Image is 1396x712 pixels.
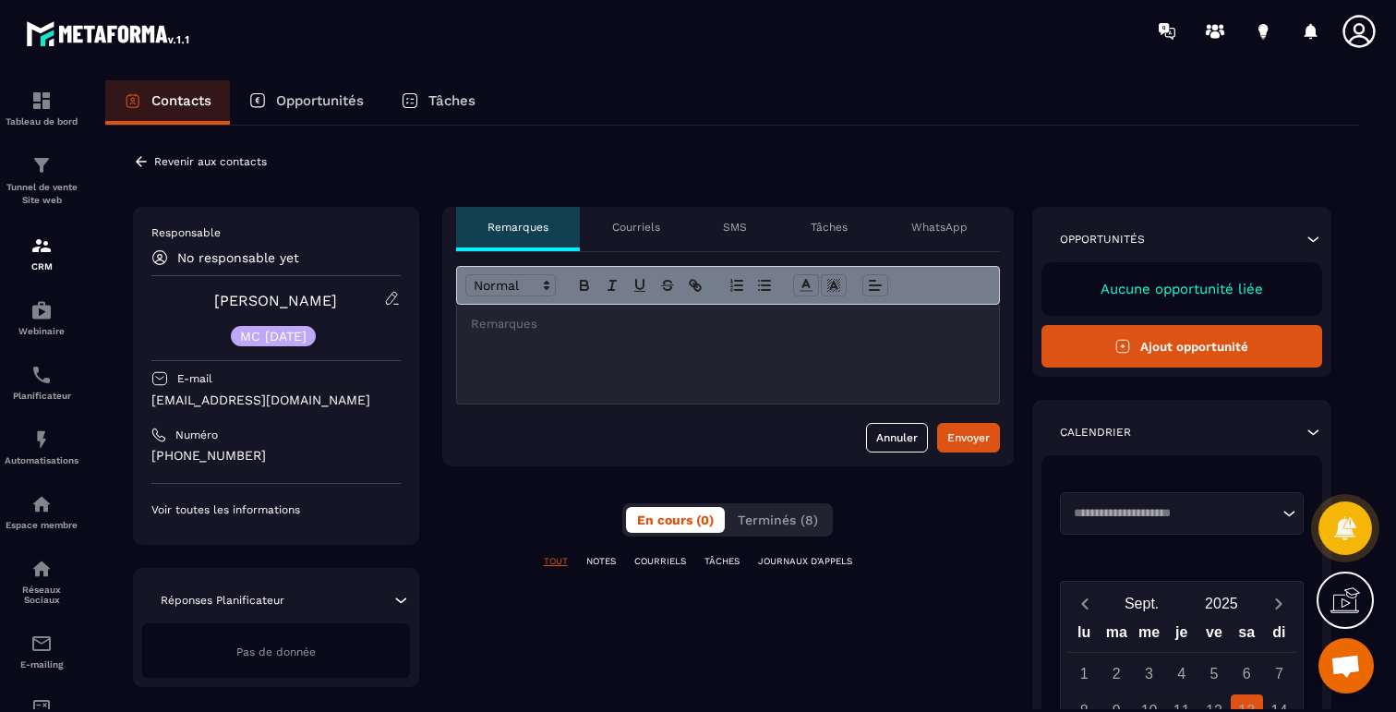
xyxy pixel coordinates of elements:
button: Terminés (8) [727,507,829,533]
div: 3 [1133,658,1165,690]
a: automationsautomationsAutomatisations [5,415,78,479]
div: 1 [1068,658,1101,690]
a: automationsautomationsWebinaire [5,285,78,350]
p: Aucune opportunité liée [1060,281,1305,297]
p: TOUT [544,555,568,568]
p: Opportunités [276,92,364,109]
a: Opportunités [230,80,382,125]
p: No responsable yet [177,250,299,265]
a: automationsautomationsEspace membre [5,479,78,544]
p: Tâches [428,92,475,109]
button: Open years overlay [1182,587,1261,620]
img: formation [30,235,53,257]
p: WhatsApp [911,220,968,235]
p: COURRIELS [634,555,686,568]
img: logo [26,17,192,50]
p: TÂCHES [704,555,740,568]
button: Next month [1261,591,1295,616]
div: ve [1197,620,1230,652]
span: En cours (0) [637,513,714,527]
p: [EMAIL_ADDRESS][DOMAIN_NAME] [151,392,401,409]
div: 7 [1263,658,1295,690]
button: Open months overlay [1102,587,1182,620]
p: E-mail [177,371,212,386]
img: automations [30,493,53,515]
a: Tâches [382,80,494,125]
p: SMS [723,220,747,235]
div: di [1263,620,1295,652]
p: Remarques [487,220,548,235]
a: emailemailE-mailing [5,619,78,683]
button: Ajout opportunité [1041,325,1323,368]
a: schedulerschedulerPlanificateur [5,350,78,415]
p: Contacts [151,92,211,109]
a: formationformationTunnel de vente Site web [5,140,78,221]
p: Espace membre [5,520,78,530]
a: Contacts [105,80,230,125]
p: Responsable [151,225,401,240]
button: En cours (0) [626,507,725,533]
div: je [1165,620,1197,652]
button: Previous month [1068,591,1102,616]
p: Opportunités [1060,232,1145,247]
p: Voir toutes les informations [151,502,401,517]
div: sa [1231,620,1263,652]
img: formation [30,154,53,176]
img: formation [30,90,53,112]
p: Courriels [612,220,660,235]
div: me [1133,620,1165,652]
a: social-networksocial-networkRéseaux Sociaux [5,544,78,619]
img: scheduler [30,364,53,386]
div: lu [1067,620,1100,652]
a: [PERSON_NAME] [214,292,337,309]
button: Envoyer [937,423,1000,453]
img: email [30,633,53,655]
a: formationformationCRM [5,221,78,285]
p: NOTES [586,555,616,568]
div: Ouvrir le chat [1318,638,1374,694]
img: social-network [30,558,53,580]
input: Search for option [1067,504,1279,523]
p: Tâches [811,220,848,235]
span: Pas de donnée [236,646,316,658]
p: Tunnel de vente Site web [5,181,78,207]
p: Planificateur [5,391,78,401]
p: Réponses Planificateur [161,593,284,608]
p: Tableau de bord [5,116,78,127]
div: 5 [1197,658,1230,690]
button: Annuler [866,423,928,453]
div: 2 [1101,658,1133,690]
p: E-mailing [5,659,78,670]
span: Terminés (8) [738,513,818,527]
p: Calendrier [1060,425,1131,440]
p: [PHONE_NUMBER] [151,447,401,465]
p: CRM [5,261,78,272]
p: MC [DATE] [240,330,307,343]
p: JOURNAUX D'APPELS [758,555,852,568]
a: formationformationTableau de bord [5,76,78,140]
div: Envoyer [947,428,990,447]
p: Réseaux Sociaux [5,585,78,605]
img: automations [30,428,53,451]
div: 4 [1165,658,1197,690]
div: Search for option [1060,492,1305,535]
div: 6 [1231,658,1263,690]
div: ma [1101,620,1133,652]
p: Automatisations [5,455,78,465]
p: Numéro [175,428,218,442]
img: automations [30,299,53,321]
p: Revenir aux contacts [154,155,267,168]
p: Webinaire [5,326,78,336]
